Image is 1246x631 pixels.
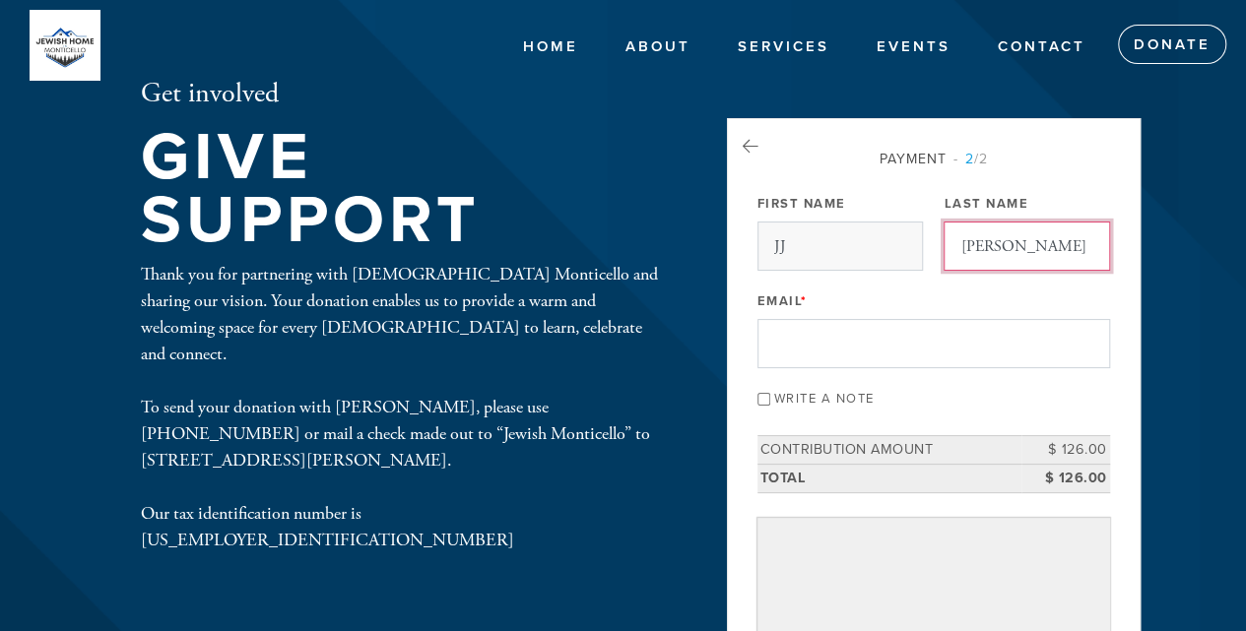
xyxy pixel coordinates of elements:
span: This field is required. [801,293,808,309]
label: Last Name [944,195,1028,213]
a: Home [508,29,593,66]
a: About [611,29,705,66]
td: $ 126.00 [1021,464,1110,492]
img: PHOTO-2024-06-24-16-19-29.jpg [30,10,100,81]
td: Total [757,464,1021,492]
td: Contribution Amount [757,436,1021,465]
a: Contact [983,29,1100,66]
h2: Get involved [141,78,663,111]
h1: Give Support [141,126,663,253]
div: Thank you for partnering with [DEMOGRAPHIC_DATA] Monticello and sharing our vision. Your donation... [141,261,663,553]
label: First Name [757,195,846,213]
a: Donate [1118,25,1226,64]
span: 2 [965,151,974,167]
div: Payment [757,149,1110,169]
td: $ 126.00 [1021,436,1110,465]
a: Services [723,29,844,66]
label: Email [757,292,808,310]
span: /2 [953,151,988,167]
label: Write a note [774,391,875,407]
a: Events [862,29,965,66]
